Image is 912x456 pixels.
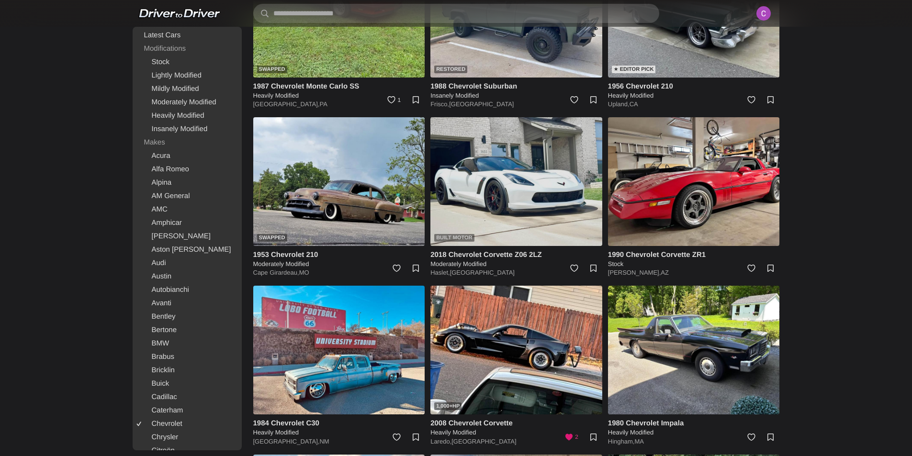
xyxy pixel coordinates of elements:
a: Hingham, [608,438,635,445]
h4: 1953 Chevrolet 210 [253,250,425,260]
a: 2008 Chevrolet Corvette Heavily Modified [430,418,602,437]
h5: Stock [608,260,780,268]
a: Lightly Modified [135,69,240,82]
a: Audi [135,256,240,270]
a: BMW [135,337,240,350]
a: Austin [135,270,240,283]
img: 1953 Chevrolet 210 for sale [253,117,425,246]
h4: 1988 Chevrolet Suburban [430,81,602,91]
div: Swapped [257,66,287,73]
a: CA [630,100,638,108]
a: [GEOGRAPHIC_DATA] [450,269,515,276]
h5: Heavily Modified [608,428,780,437]
a: Cadillac [135,390,240,404]
a: Latest Cars [135,29,240,42]
a: Bertone [135,323,240,337]
img: 2008 Chevrolet Corvette for sale [430,286,602,414]
a: Moderately Modified [135,96,240,109]
div: Restored [434,66,467,73]
a: Alpina [135,176,240,189]
a: 1987 Chevrolet Monte Carlo SS Heavily Modified [253,81,425,100]
a: Avanti [135,297,240,310]
a: Upland, [608,100,630,108]
a: Bricklin [135,364,240,377]
a: Mildly Modified [135,82,240,96]
img: 1980 Chevrolet Impala for sale [608,286,780,414]
a: NM [319,438,329,445]
a: Caterham [135,404,240,417]
a: 2 [560,429,581,450]
div: ★ Editor Pick [612,66,656,73]
img: 1990 Chevrolet Corvette ZR1 for sale [608,117,780,246]
h5: Heavily Modified [253,91,425,100]
h4: 2008 Chevrolet Corvette [430,418,602,428]
a: Heavily Modified [135,109,240,122]
a: Haslet, [430,269,450,276]
a: Built Motor [430,117,602,246]
a: MA [634,438,644,445]
h4: 1956 Chevrolet 210 [608,81,780,91]
a: 1984 Chevrolet C30 Heavily Modified [253,418,425,437]
a: Stock [135,56,240,69]
div: Swapped [257,234,287,242]
a: 1990 Chevrolet Corvette ZR1 Stock [608,250,780,268]
a: Alfa Romeo [135,163,240,176]
h5: Heavily Modified [253,428,425,437]
h5: Heavily Modified [430,428,602,437]
div: Makes [135,136,240,149]
h5: Moderately Modified [430,260,602,268]
a: Insanely Modified [135,122,240,136]
div: 1,000+hp [434,402,462,410]
a: Autobianchi [135,283,240,297]
a: Chevrolet [135,417,240,431]
h4: 1984 Chevrolet C30 [253,418,425,428]
a: AMC [135,203,240,216]
h5: Moderately Modified [253,260,425,268]
h5: Heavily Modified [608,91,780,100]
a: [GEOGRAPHIC_DATA] [449,100,514,108]
img: 2018 Chevrolet Corvette Z06 2LZ for sale [430,117,602,246]
a: Brabus [135,350,240,364]
a: [GEOGRAPHIC_DATA], [253,438,320,445]
a: Frisco, [430,100,449,108]
h4: 1987 Chevrolet Monte Carlo SS [253,81,425,91]
h4: 1980 Chevrolet Impala [608,418,780,428]
a: 1956 Chevrolet 210 Heavily Modified [608,81,780,100]
h4: 1990 Chevrolet Corvette ZR1 [608,250,780,260]
a: AZ [661,269,669,276]
div: Built Motor [434,234,474,242]
h5: Insanely Modified [430,91,602,100]
a: Laredo, [430,438,451,445]
div: Modifications [135,42,240,56]
a: Cape Girardeau, [253,269,299,276]
a: 1 [383,91,404,112]
a: 2018 Chevrolet Corvette Z06 2LZ Moderately Modified [430,250,602,268]
img: 1984 Chevrolet C30 for sale [253,286,425,414]
a: [GEOGRAPHIC_DATA] [451,438,516,445]
a: Amphicar [135,216,240,230]
a: [PERSON_NAME] [135,230,240,243]
a: 1953 Chevrolet 210 Moderately Modified [253,250,425,268]
a: AM General [135,189,240,203]
a: [PERSON_NAME], [608,269,661,276]
a: PA [319,100,327,108]
a: 1,000+hp [430,286,602,414]
h4: 2018 Chevrolet Corvette Z06 2LZ [430,250,602,260]
img: ACg8ocKNE6bt2KoK434HMILEWQ8QEBmHIu4ytgygTLpjxaDd9s0Uqw=s96-c [753,3,774,24]
a: Swapped [253,117,425,246]
a: MO [299,269,309,276]
a: Acura [135,149,240,163]
a: Buick [135,377,240,390]
a: Aston [PERSON_NAME] [135,243,240,256]
a: Bentley [135,310,240,323]
a: [GEOGRAPHIC_DATA], [253,100,320,108]
a: Chrysler [135,431,240,444]
a: 1980 Chevrolet Impala Heavily Modified [608,418,780,437]
a: 1988 Chevrolet Suburban Insanely Modified [430,81,602,100]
